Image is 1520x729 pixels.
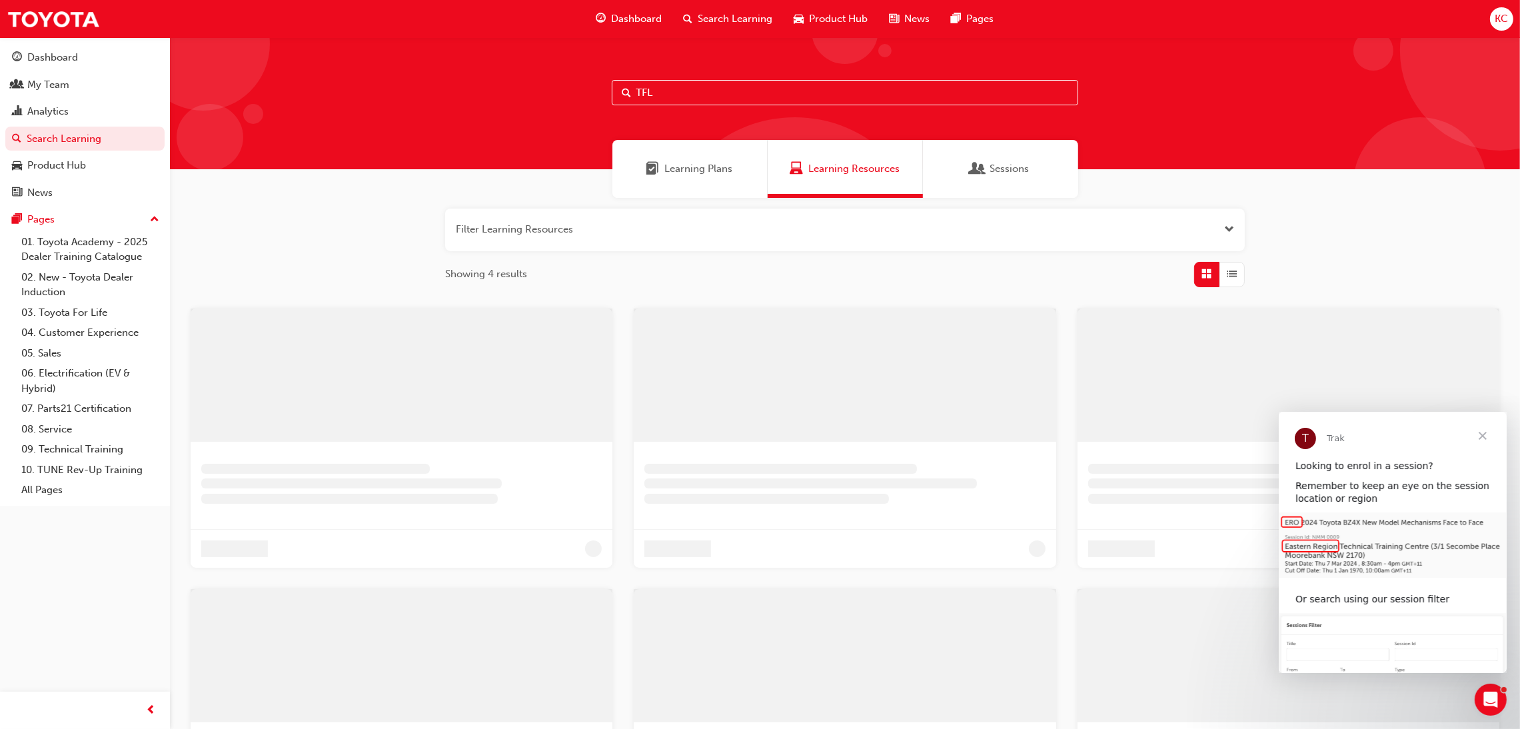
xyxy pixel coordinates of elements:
[12,106,22,118] span: chart-icon
[147,702,157,719] span: prev-icon
[889,11,899,27] span: news-icon
[904,11,930,27] span: News
[16,232,165,267] a: 01. Toyota Academy - 2025 Dealer Training Catalogue
[794,11,804,27] span: car-icon
[698,11,772,27] span: Search Learning
[1490,7,1513,31] button: KC
[7,4,100,34] img: Trak
[12,187,22,199] span: news-icon
[611,11,662,27] span: Dashboard
[16,323,165,343] a: 04. Customer Experience
[783,5,878,33] a: car-iconProduct Hub
[5,181,165,205] a: News
[1475,684,1507,716] iframe: Intercom live chat
[150,211,159,229] span: up-icon
[12,133,21,145] span: search-icon
[27,212,55,227] div: Pages
[808,161,900,177] span: Learning Resources
[972,161,985,177] span: Sessions
[27,50,78,65] div: Dashboard
[445,267,527,282] span: Showing 4 results
[27,185,53,201] div: News
[5,153,165,178] a: Product Hub
[5,43,165,207] button: DashboardMy TeamAnalyticsSearch LearningProduct HubNews
[12,160,22,172] span: car-icon
[596,11,606,27] span: guage-icon
[5,127,165,151] a: Search Learning
[878,5,940,33] a: news-iconNews
[16,343,165,364] a: 05. Sales
[16,460,165,480] a: 10. TUNE Rev-Up Training
[27,104,69,119] div: Analytics
[672,5,783,33] a: search-iconSearch Learning
[940,5,1004,33] a: pages-iconPages
[16,419,165,440] a: 08. Service
[1224,222,1234,237] button: Open the filter
[923,140,1078,198] a: SessionsSessions
[5,45,165,70] a: Dashboard
[16,480,165,500] a: All Pages
[646,161,660,177] span: Learning Plans
[966,11,994,27] span: Pages
[16,303,165,323] a: 03. Toyota For Life
[683,11,692,27] span: search-icon
[1227,267,1237,282] span: List
[1495,11,1508,27] span: KC
[5,207,165,232] button: Pages
[951,11,961,27] span: pages-icon
[990,161,1030,177] span: Sessions
[12,79,22,91] span: people-icon
[16,439,165,460] a: 09. Technical Training
[1279,412,1507,673] iframe: Intercom live chat message
[768,140,923,198] a: Learning ResourcesLearning Resources
[12,52,22,64] span: guage-icon
[16,363,165,398] a: 06. Electrification (EV & Hybrid)
[665,161,733,177] span: Learning Plans
[12,214,22,226] span: pages-icon
[16,267,165,303] a: 02. New - Toyota Dealer Induction
[585,5,672,33] a: guage-iconDashboard
[5,73,165,97] a: My Team
[612,80,1078,105] input: Search...
[1202,267,1212,282] span: Grid
[790,161,803,177] span: Learning Resources
[622,85,631,101] span: Search
[809,11,868,27] span: Product Hub
[27,158,86,173] div: Product Hub
[27,77,69,93] div: My Team
[16,398,165,419] a: 07. Parts21 Certification
[612,140,768,198] a: Learning PlansLearning Plans
[5,99,165,124] a: Analytics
